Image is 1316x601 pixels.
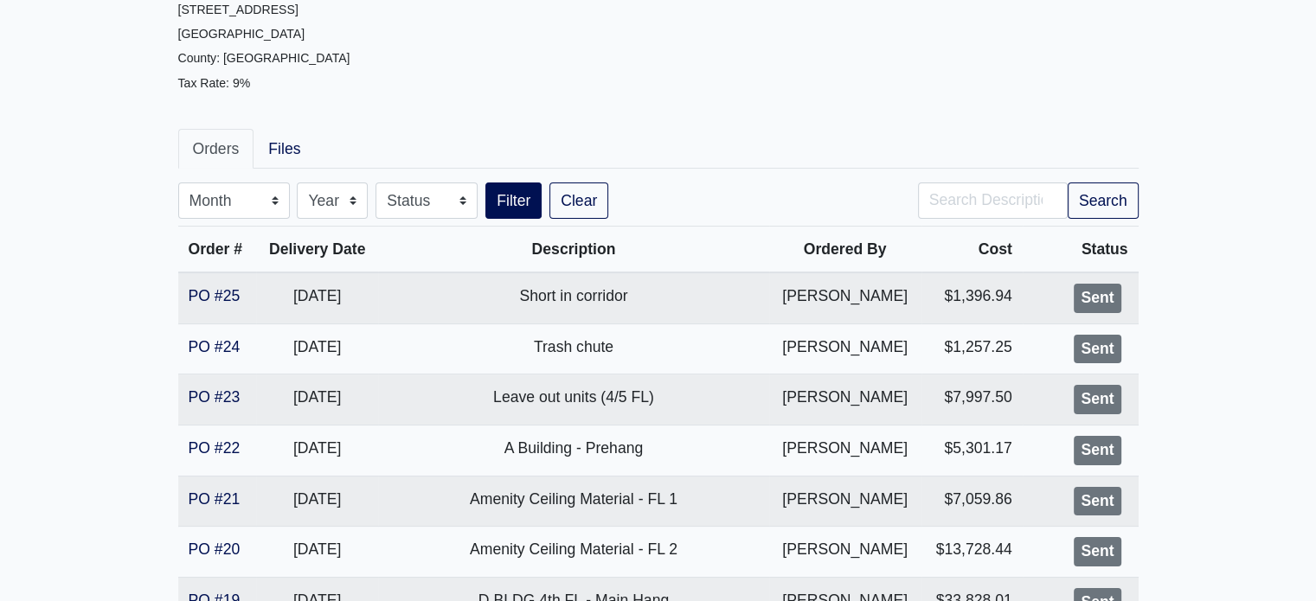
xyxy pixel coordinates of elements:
td: $13,728.44 [921,527,1023,578]
a: Orders [178,129,254,169]
td: $7,059.86 [921,476,1023,527]
td: $1,257.25 [921,323,1023,374]
a: PO #25 [189,287,241,304]
td: [PERSON_NAME] [769,323,921,374]
td: [PERSON_NAME] [769,272,921,323]
small: County: [GEOGRAPHIC_DATA] [178,51,350,65]
th: Cost [921,227,1023,273]
th: Ordered By [769,227,921,273]
small: [STREET_ADDRESS] [178,3,299,16]
td: Amenity Ceiling Material - FL 1 [378,476,768,527]
th: Delivery Date [256,227,378,273]
div: Sent [1074,335,1120,364]
small: [GEOGRAPHIC_DATA] [178,27,305,41]
a: Files [254,129,315,169]
td: [DATE] [256,527,378,578]
td: A Building - Prehang [378,425,768,476]
td: $1,396.94 [921,272,1023,323]
div: Sent [1074,385,1120,414]
td: $7,997.50 [921,374,1023,425]
td: $5,301.17 [921,425,1023,476]
input: Search [918,182,1068,219]
a: PO #22 [189,439,241,457]
a: PO #23 [189,388,241,406]
td: Leave out units (4/5 FL) [378,374,768,425]
td: [DATE] [256,476,378,527]
td: [PERSON_NAME] [769,374,921,425]
button: Filter [485,182,542,219]
button: Search [1068,182,1139,219]
th: Order # [178,227,256,273]
td: [DATE] [256,425,378,476]
td: [DATE] [256,323,378,374]
td: [DATE] [256,272,378,323]
td: Amenity Ceiling Material - FL 2 [378,527,768,578]
td: Short in corridor [378,272,768,323]
td: [PERSON_NAME] [769,527,921,578]
div: Sent [1074,436,1120,465]
th: Description [378,227,768,273]
td: [DATE] [256,374,378,425]
div: Sent [1074,284,1120,313]
th: Status [1023,227,1139,273]
a: PO #21 [189,490,241,508]
div: Sent [1074,487,1120,516]
a: PO #20 [189,540,241,558]
div: Sent [1074,537,1120,566]
a: Clear [549,182,608,219]
td: [PERSON_NAME] [769,425,921,476]
small: Tax Rate: 9% [178,76,251,90]
a: PO #24 [189,338,241,355]
td: [PERSON_NAME] [769,476,921,527]
td: Trash chute [378,323,768,374]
